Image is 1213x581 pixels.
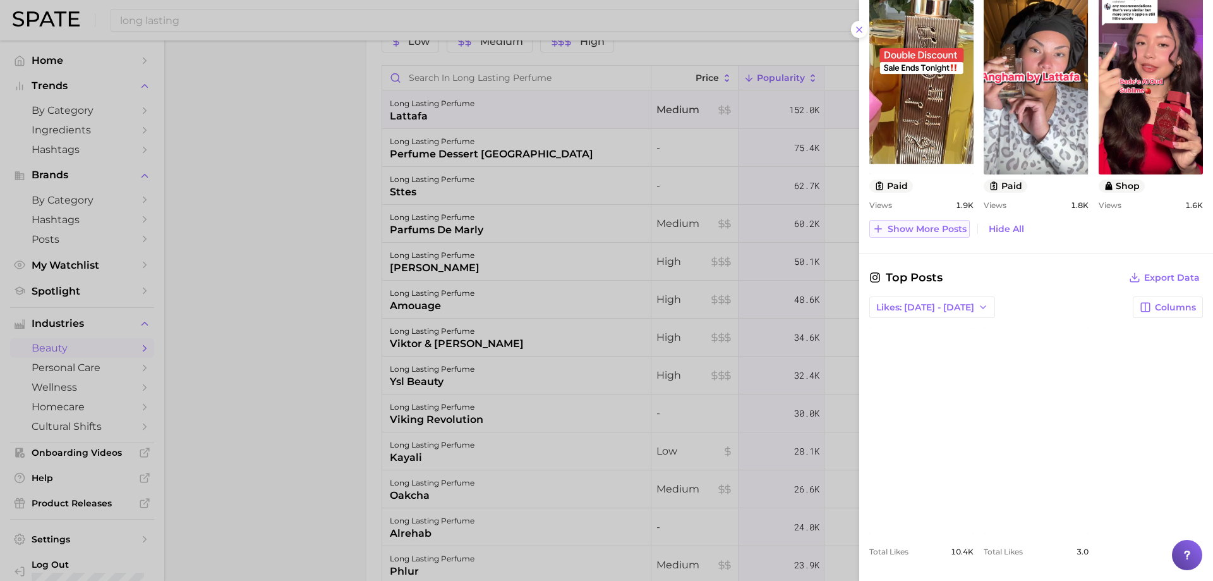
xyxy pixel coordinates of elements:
span: Hide All [989,224,1024,235]
span: Likes: [DATE] - [DATE] [876,302,974,313]
button: Columns [1133,297,1203,318]
span: Views [984,200,1006,210]
span: Total Likes [984,547,1023,556]
button: shop [1099,180,1145,193]
span: 1.8k [1071,200,1089,210]
span: 10.4k [951,547,974,556]
span: Columns [1155,302,1196,313]
span: Show more posts [888,224,967,235]
span: Total Likes [869,547,908,556]
button: paid [984,180,1027,193]
span: Export Data [1144,272,1200,283]
button: Show more posts [869,220,970,238]
span: Views [869,200,892,210]
span: Views [1099,200,1121,210]
button: Hide All [986,221,1027,238]
span: 1.9k [956,200,974,210]
button: Export Data [1126,269,1203,286]
button: paid [869,180,913,193]
span: 1.6k [1185,200,1203,210]
span: Top Posts [869,269,943,286]
button: Likes: [DATE] - [DATE] [869,297,995,318]
span: 3.0 [1077,547,1089,556]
